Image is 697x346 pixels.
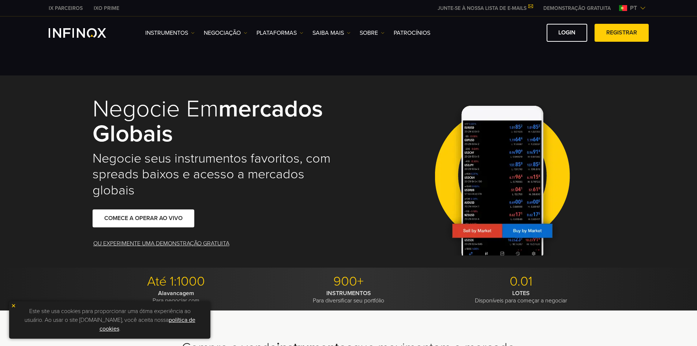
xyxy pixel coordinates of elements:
p: Este site usa cookies para proporcionar uma ótima experiência ao usuário. Ao usar o site [DOMAIN_... [13,305,207,335]
p: 0.01 [438,274,605,290]
strong: mercados globais [93,94,323,148]
a: SOBRE [360,29,385,37]
p: Até 1:1000 [93,274,260,290]
a: Patrocínios [394,29,430,37]
img: yellow close icon [11,303,16,308]
a: JUNTE-SE À NOSSA LISTA DE E-MAILS [432,5,538,11]
p: Para diversificar seu portfólio [265,290,432,304]
span: pt [627,4,640,12]
a: NEGOCIAÇÃO [204,29,247,37]
a: Registrar [595,24,649,42]
a: Login [547,24,587,42]
a: INFINOX Logo [49,28,123,38]
p: Para negociar com [93,290,260,304]
a: INFINOX MENU [538,4,616,12]
a: Saiba mais [312,29,351,37]
a: PLATAFORMAS [256,29,303,37]
a: INFINOX [43,4,88,12]
strong: INSTRUMENTOS [326,290,371,297]
strong: Alavancagem [158,290,194,297]
strong: LOTES [512,290,530,297]
p: Disponíveis para começar a negociar [438,290,605,304]
h2: Negocie seus instrumentos favoritos, com spreads baixos e acesso a mercados globais [93,150,338,199]
a: Instrumentos [145,29,195,37]
a: COMECE A OPERAR AO VIVO [93,209,194,227]
a: OU EXPERIMENTE UMA DEMONSTRAÇÃO GRATUITA [93,235,230,253]
a: INFINOX [88,4,125,12]
h1: Negocie em [93,97,338,147]
p: 900+ [265,274,432,290]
